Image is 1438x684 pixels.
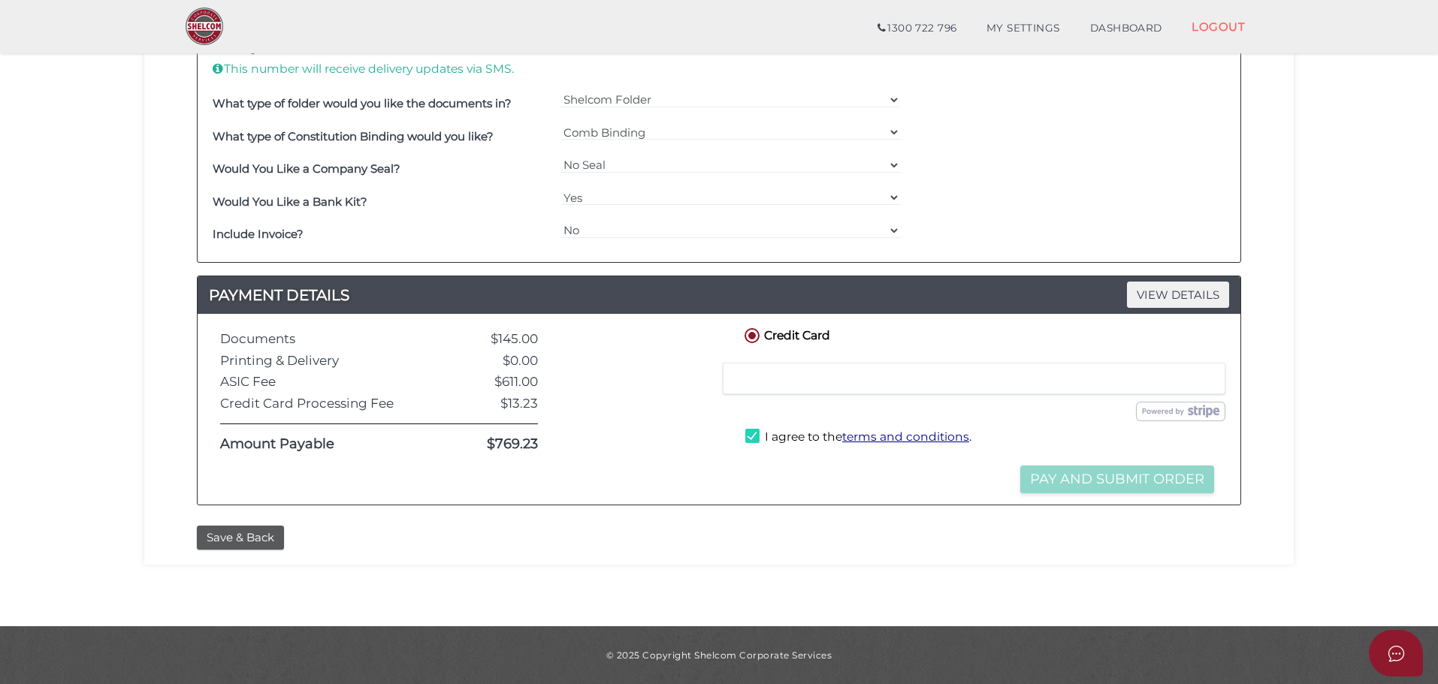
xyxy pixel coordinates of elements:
[198,283,1240,307] h4: PAYMENT DETAILS
[428,332,549,346] div: $145.00
[209,332,428,346] div: Documents
[428,354,549,368] div: $0.00
[213,129,494,143] b: What type of Constitution Binding would you like?
[198,283,1240,307] a: PAYMENT DETAILSVIEW DETAILS
[742,325,830,344] label: Credit Card
[213,96,512,110] b: What type of folder would you like the documents in?
[156,649,1282,661] div: © 2025 Copyright Shelcom Corporate Services
[862,14,971,44] a: 1300 722 796
[209,396,428,411] div: Credit Card Processing Fee
[197,526,284,550] button: Save & Back
[1369,630,1423,676] button: Open asap
[1127,282,1229,308] span: VIEW DETAILS
[733,372,1216,385] iframe: Secure card payment input frame
[428,437,549,452] div: $769.23
[209,354,428,368] div: Printing & Delivery
[213,194,367,209] b: Would You Like a Bank Kit?
[1020,466,1214,493] button: Pay and Submit Order
[213,227,304,241] b: Include Invoice?
[1136,402,1225,421] img: stripe.png
[842,429,969,444] a: terms and conditions
[213,61,553,77] p: This number will receive delivery updates via SMS.
[209,375,428,389] div: ASIC Fee
[209,437,428,452] div: Amount Payable
[971,14,1075,44] a: MY SETTINGS
[1075,14,1177,44] a: DASHBOARD
[213,161,400,176] b: Would You Like a Company Seal?
[428,375,549,389] div: $611.00
[1177,11,1260,42] a: LOGOUT
[745,429,971,447] label: I agree to the .
[428,396,549,411] div: $13.23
